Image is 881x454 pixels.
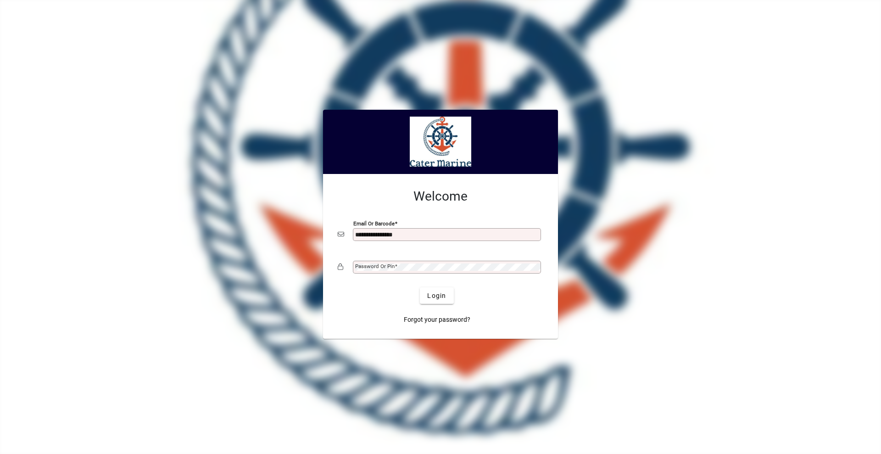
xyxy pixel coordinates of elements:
span: Forgot your password? [404,315,470,325]
h2: Welcome [338,189,543,204]
button: Login [420,287,453,304]
span: Login [427,291,446,301]
a: Forgot your password? [400,311,474,328]
mat-label: Password or Pin [355,263,395,269]
mat-label: Email or Barcode [353,220,395,227]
